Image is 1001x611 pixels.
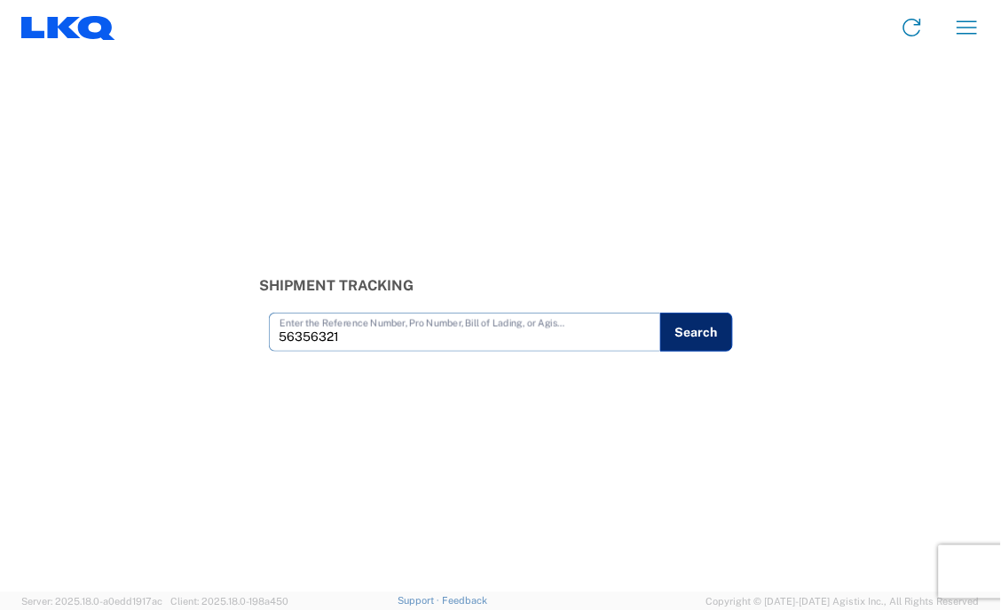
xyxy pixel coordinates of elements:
[260,277,742,294] h3: Shipment Tracking
[170,597,288,607] span: Client: 2025.18.0-198a450
[21,597,162,607] span: Server: 2025.18.0-a0edd1917ac
[660,313,733,352] button: Search
[706,594,980,610] span: Copyright © [DATE]-[DATE] Agistix Inc., All Rights Reserved
[398,596,442,607] a: Support
[442,596,487,607] a: Feedback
